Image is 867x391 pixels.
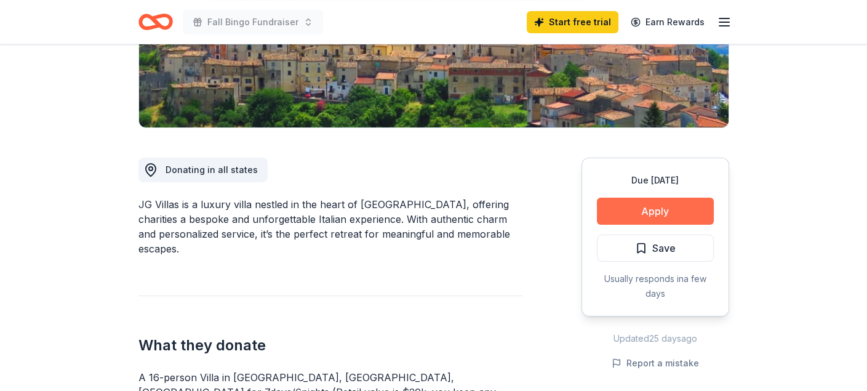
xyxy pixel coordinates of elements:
[166,164,258,175] span: Donating in all states
[597,235,714,262] button: Save
[597,272,714,301] div: Usually responds in a few days
[652,240,676,256] span: Save
[597,173,714,188] div: Due [DATE]
[138,7,173,36] a: Home
[138,336,522,355] h2: What they donate
[138,197,522,256] div: JG Villas is a luxury villa nestled in the heart of [GEOGRAPHIC_DATA], offering charities a bespo...
[597,198,714,225] button: Apply
[207,15,298,30] span: Fall Bingo Fundraiser
[612,356,699,371] button: Report a mistake
[183,10,323,34] button: Fall Bingo Fundraiser
[581,331,729,346] div: Updated 25 days ago
[527,11,618,33] a: Start free trial
[623,11,712,33] a: Earn Rewards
